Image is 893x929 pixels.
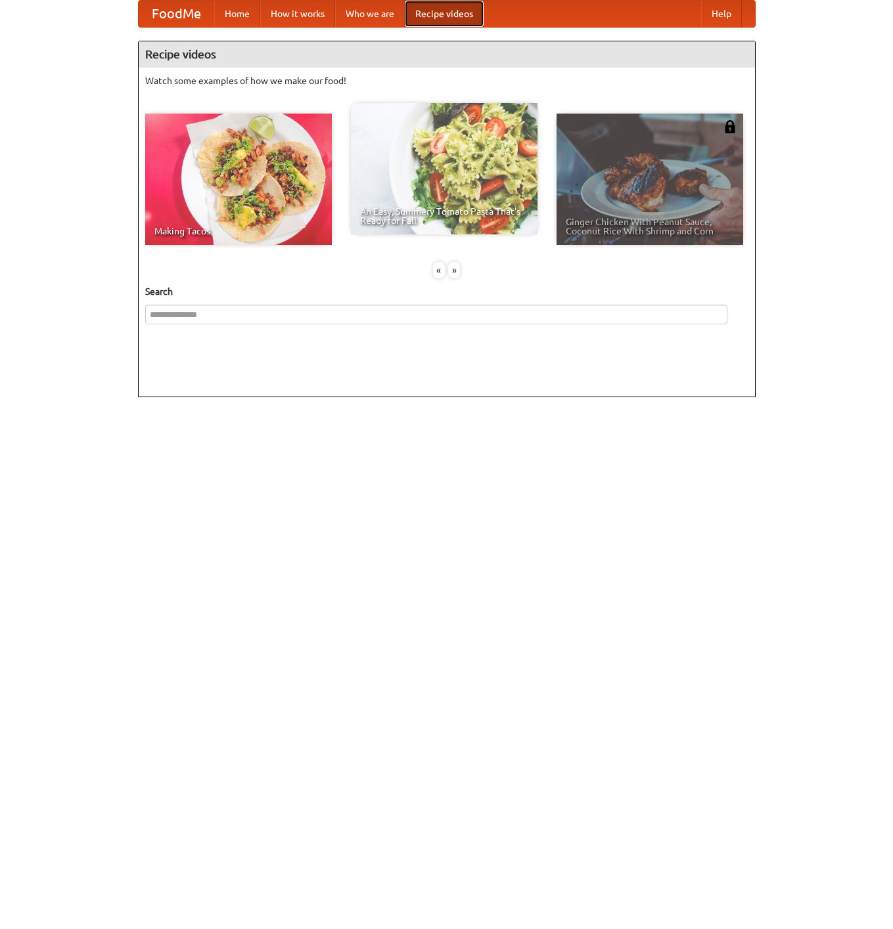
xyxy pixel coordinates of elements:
a: An Easy, Summery Tomato Pasta That's Ready for Fall [351,103,538,234]
h5: Search [145,285,748,298]
span: An Easy, Summery Tomato Pasta That's Ready for Fall [360,207,528,225]
a: FoodMe [139,1,214,27]
div: « [433,262,445,278]
span: Making Tacos [154,227,323,236]
a: How it works [260,1,335,27]
img: 483408.png [723,120,737,133]
h4: Recipe videos [139,41,755,68]
a: Help [701,1,742,27]
div: » [448,262,460,278]
a: Recipe videos [405,1,484,27]
a: Who we are [335,1,405,27]
p: Watch some examples of how we make our food! [145,74,748,87]
a: Home [214,1,260,27]
a: Making Tacos [145,114,332,245]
